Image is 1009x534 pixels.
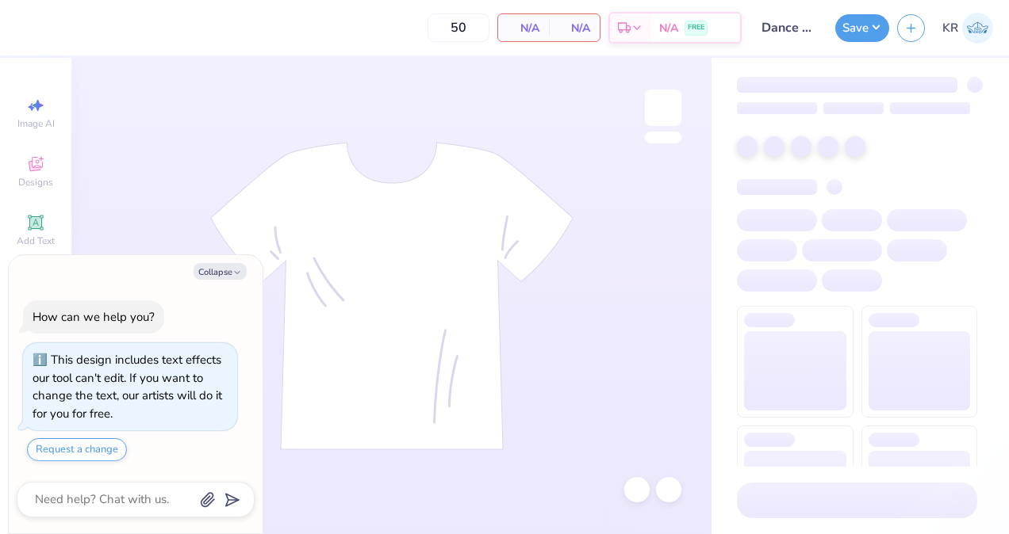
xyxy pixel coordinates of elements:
[27,438,127,461] button: Request a change
[558,20,590,36] span: N/A
[508,20,539,36] span: N/A
[33,309,155,325] div: How can we help you?
[17,235,55,247] span: Add Text
[750,12,827,44] input: Untitled Design
[33,352,222,421] div: This design includes text effects our tool can't edit. If you want to change the text, our artist...
[18,176,53,189] span: Designs
[17,117,55,130] span: Image AI
[942,19,958,37] span: KR
[962,13,993,44] img: Kate Ruffin
[210,142,574,450] img: tee-skeleton.svg
[835,14,889,42] button: Save
[942,13,993,44] a: KR
[688,22,704,33] span: FREE
[194,263,247,280] button: Collapse
[659,20,678,36] span: N/A
[428,13,489,42] input: – –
